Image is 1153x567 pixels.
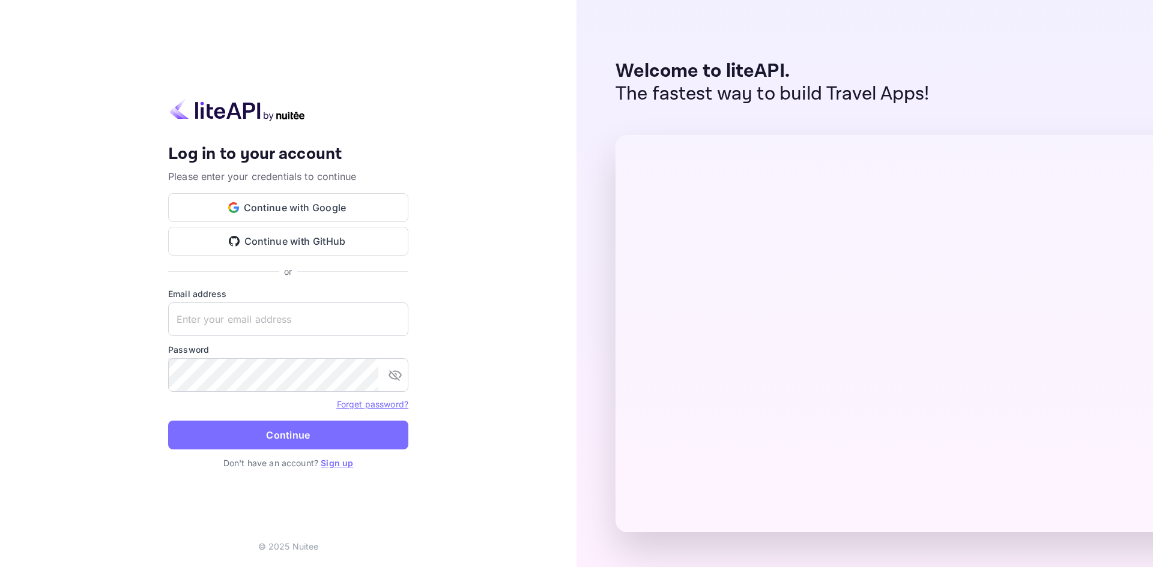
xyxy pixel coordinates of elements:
p: Please enter your credentials to continue [168,169,408,184]
button: toggle password visibility [383,363,407,387]
label: Password [168,343,408,356]
p: © 2025 Nuitee [258,540,319,553]
h4: Log in to your account [168,144,408,165]
input: Enter your email address [168,302,408,336]
p: Don't have an account? [168,457,408,469]
a: Sign up [321,458,353,468]
p: or [284,265,292,278]
button: Continue [168,421,408,449]
img: liteapi [168,98,306,121]
button: Continue with GitHub [168,227,408,256]
label: Email address [168,287,408,300]
button: Continue with Google [168,193,408,222]
p: The fastest way to build Travel Apps! [616,83,930,106]
p: Welcome to liteAPI. [616,60,930,83]
a: Forget password? [337,399,408,409]
a: Forget password? [337,398,408,410]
